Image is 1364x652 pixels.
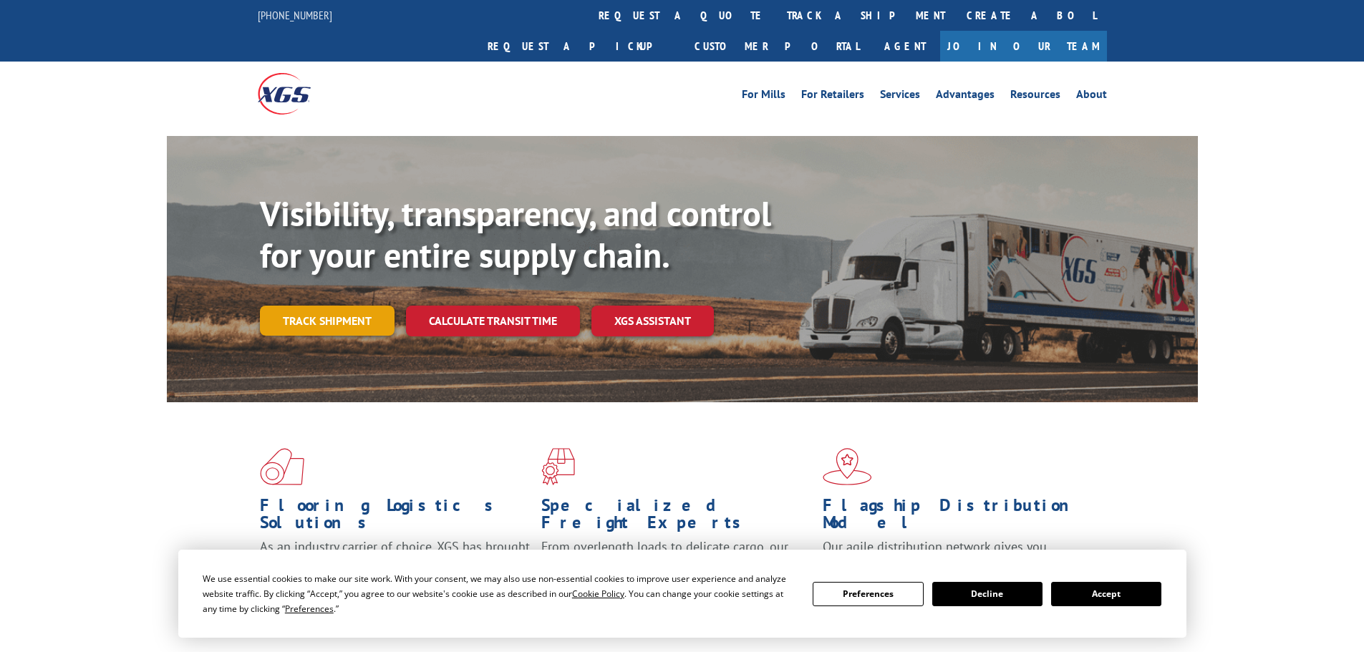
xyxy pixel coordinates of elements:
[258,8,332,22] a: [PHONE_NUMBER]
[203,571,795,616] div: We use essential cookies to make our site work. With your consent, we may also use non-essential ...
[870,31,940,62] a: Agent
[1076,89,1107,104] a: About
[406,306,580,336] a: Calculate transit time
[541,497,812,538] h1: Specialized Freight Experts
[260,538,530,589] span: As an industry carrier of choice, XGS has brought innovation and dedication to flooring logistics...
[940,31,1107,62] a: Join Our Team
[178,550,1186,638] div: Cookie Consent Prompt
[684,31,870,62] a: Customer Portal
[477,31,684,62] a: Request a pickup
[285,603,334,615] span: Preferences
[572,588,624,600] span: Cookie Policy
[541,538,812,602] p: From overlength loads to delicate cargo, our experienced staff knows the best way to move your fr...
[260,306,395,336] a: Track shipment
[591,306,714,336] a: XGS ASSISTANT
[880,89,920,104] a: Services
[260,497,531,538] h1: Flooring Logistics Solutions
[541,448,575,485] img: xgs-icon-focused-on-flooring-red
[1051,582,1161,606] button: Accept
[932,582,1043,606] button: Decline
[823,538,1086,572] span: Our agile distribution network gives you nationwide inventory management on demand.
[813,582,923,606] button: Preferences
[801,89,864,104] a: For Retailers
[936,89,995,104] a: Advantages
[260,448,304,485] img: xgs-icon-total-supply-chain-intelligence-red
[742,89,785,104] a: For Mills
[1010,89,1060,104] a: Resources
[823,497,1093,538] h1: Flagship Distribution Model
[823,448,872,485] img: xgs-icon-flagship-distribution-model-red
[260,191,771,277] b: Visibility, transparency, and control for your entire supply chain.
